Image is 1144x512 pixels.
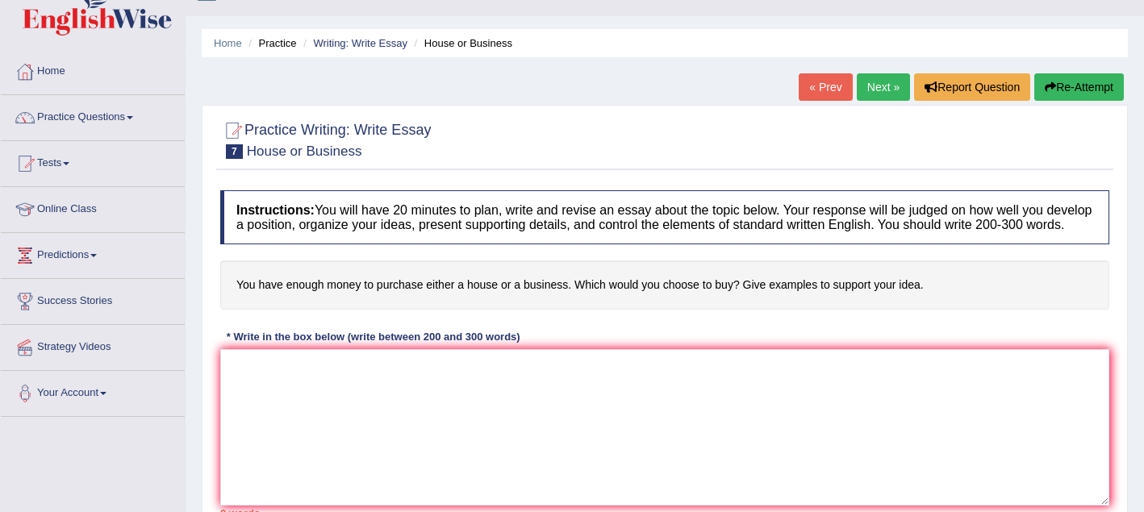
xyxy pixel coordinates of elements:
[220,330,526,345] div: * Write in the box below (write between 200 and 300 words)
[1,279,185,319] a: Success Stories
[220,119,431,159] h2: Practice Writing: Write Essay
[914,73,1030,101] button: Report Question
[1,141,185,181] a: Tests
[220,260,1109,310] h4: You have enough money to purchase either a house or a business. Which would you choose to buy? Gi...
[1034,73,1124,101] button: Re-Attempt
[799,73,852,101] a: « Prev
[226,144,243,159] span: 7
[411,35,512,51] li: House or Business
[1,49,185,89] a: Home
[1,187,185,227] a: Online Class
[1,371,185,411] a: Your Account
[857,73,910,101] a: Next »
[1,233,185,273] a: Predictions
[1,95,185,135] a: Practice Questions
[220,190,1109,244] h4: You will have 20 minutes to plan, write and revise an essay about the topic below. Your response ...
[1,325,185,365] a: Strategy Videos
[313,37,407,49] a: Writing: Write Essay
[236,203,315,217] b: Instructions:
[244,35,296,51] li: Practice
[247,144,362,159] small: House or Business
[214,37,242,49] a: Home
